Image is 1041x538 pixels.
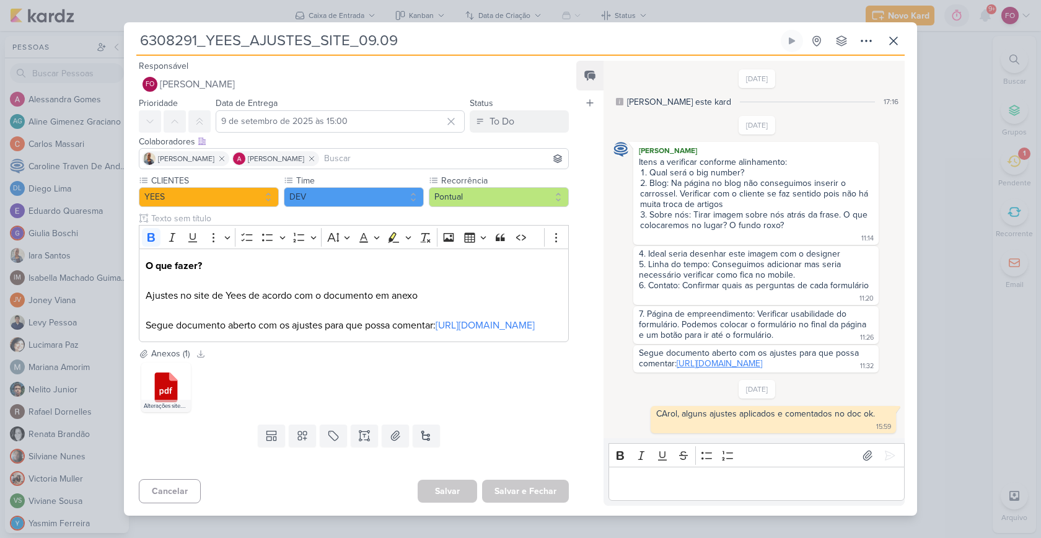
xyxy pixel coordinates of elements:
[146,260,202,272] strong: O que fazer?
[295,174,424,187] label: Time
[639,259,873,280] div: 5. Linha do tempo: Conseguimos adicionar mas seria necessário verificar como fica no mobile.
[139,187,279,207] button: YEES
[787,36,797,46] div: Ligar relógio
[608,443,905,467] div: Editor toolbar
[146,81,154,88] p: FO
[158,153,214,164] span: [PERSON_NAME]
[656,408,875,419] div: CArol, alguns ajustes aplicados e comentados no doc ok.
[876,422,891,432] div: 15:59
[861,234,874,244] div: 11:14
[436,319,535,332] a: [URL][DOMAIN_NAME]
[640,178,873,209] li: Blog: Na página no blog não conseguimos inserir o carrossel. Verificar com o cliente se faz senti...
[146,258,562,333] p: Ajustes no site de Yees de acordo com o documento em anexo Segue documento aberto com os ajustes ...
[677,358,762,369] a: [URL][DOMAIN_NAME]
[143,77,157,92] div: Fabio Oliveira
[322,151,566,166] input: Buscar
[284,187,424,207] button: DEV
[429,187,569,207] button: Pontual
[639,249,873,259] div: 4. Ideal seria desenhar este imagem com o designer
[160,77,235,92] span: [PERSON_NAME]
[640,209,873,231] li: Sobre nós: Tirar imagem sobre nós atrás da frase. O que colocaremos no lugar? O fundo roxo?
[627,95,731,108] div: [PERSON_NAME] este kard
[248,153,304,164] span: [PERSON_NAME]
[139,225,569,249] div: Editor toolbar
[440,174,569,187] label: Recorrência
[143,152,156,165] img: Iara Santos
[216,110,465,133] input: Select a date
[136,30,778,52] input: Kard Sem Título
[139,479,201,503] button: Cancelar
[859,294,874,304] div: 11:20
[216,98,278,108] label: Data de Entrega
[233,152,245,165] img: Alessandra Gomes
[141,400,191,412] div: Alterações site.pdf
[636,144,876,157] div: [PERSON_NAME]
[640,167,873,178] li: Qual será o big number?
[139,61,188,71] label: Responsável
[139,135,569,148] div: Colaboradores
[139,249,569,342] div: Editor editing area: main
[149,212,569,225] input: Texto sem título
[860,333,874,343] div: 11:26
[490,114,514,129] div: To Do
[884,96,898,107] div: 17:16
[860,361,874,371] div: 11:32
[639,348,861,369] div: Segue documento aberto com os ajustes para que possa comentar:
[139,73,569,95] button: FO [PERSON_NAME]
[639,280,869,291] div: 6. Contato: Confirmar quais as perguntas de cada formulário
[639,309,869,340] div: 7. Página de empreendimento: Verificar usabilidade do formulário. Podemos colocar o formulário no...
[639,157,873,167] div: Itens a verificar conforme alinhamento:
[470,110,569,133] button: To Do
[150,174,279,187] label: CLIENTES
[470,98,493,108] label: Status
[613,142,628,157] img: Caroline Traven De Andrade
[151,347,190,360] div: Anexos (1)
[139,98,178,108] label: Prioridade
[608,467,905,501] div: Editor editing area: main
